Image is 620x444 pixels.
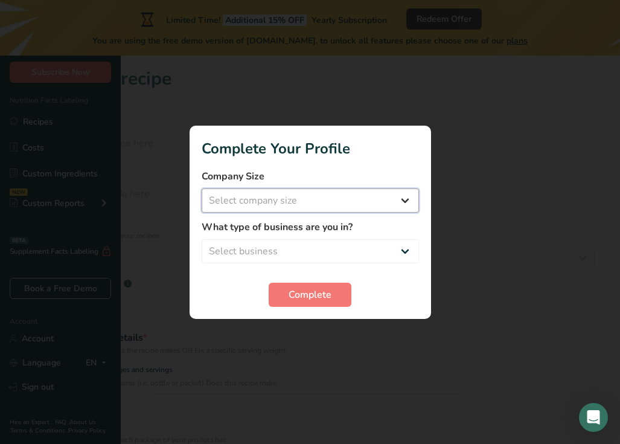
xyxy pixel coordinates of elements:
[202,220,419,234] label: What type of business are you in?
[579,403,608,432] div: Open Intercom Messenger
[202,138,419,159] h1: Complete Your Profile
[289,288,331,302] span: Complete
[269,283,351,307] button: Complete
[202,169,419,184] label: Company Size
